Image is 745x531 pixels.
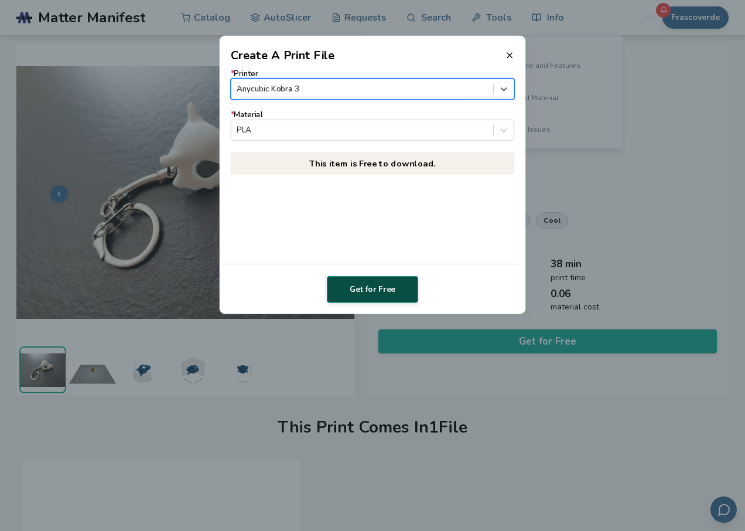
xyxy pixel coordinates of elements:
button: Get for Free [327,276,418,303]
label: Printer [231,69,515,99]
h2: Create A Print File [231,47,335,64]
label: Material [231,111,515,141]
input: *MaterialPLA [237,125,239,134]
p: This item is Free to download. [231,152,515,175]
